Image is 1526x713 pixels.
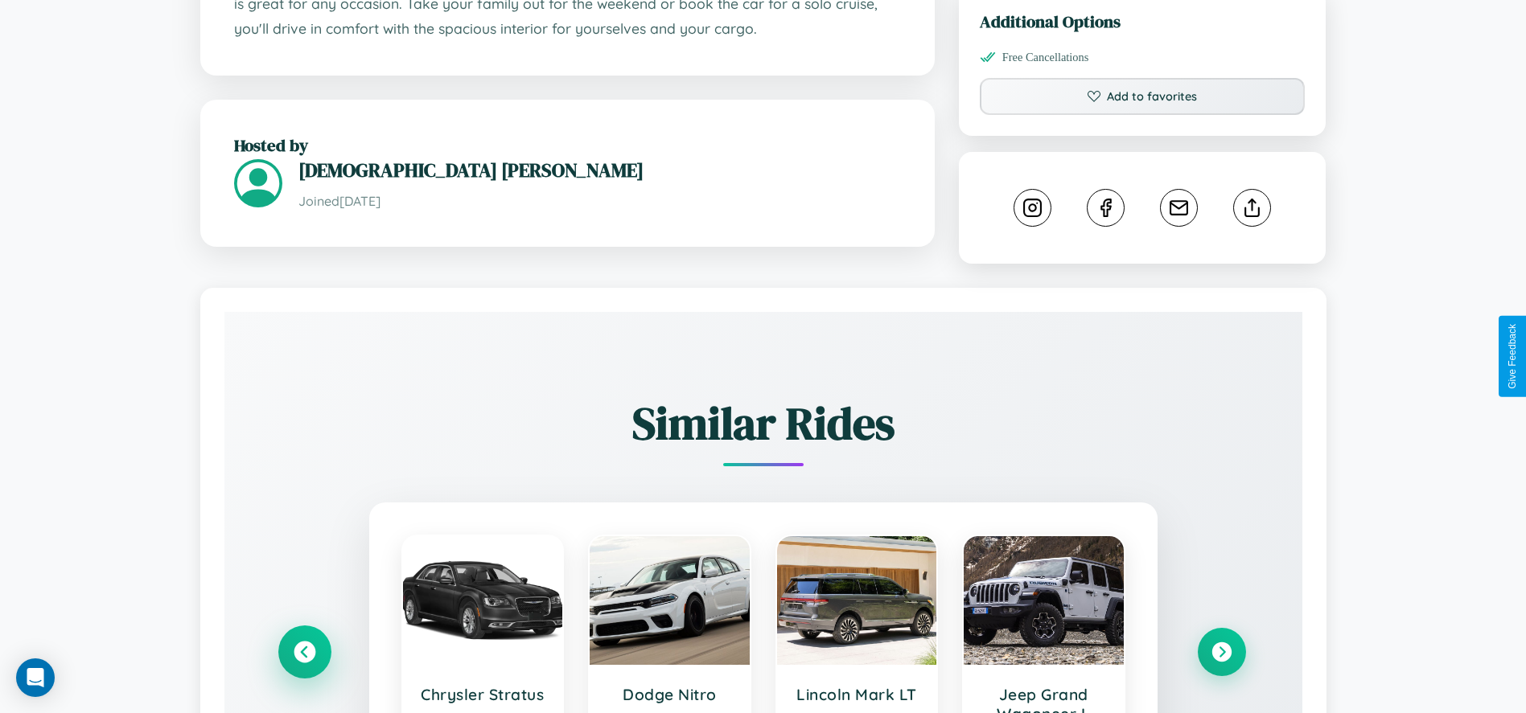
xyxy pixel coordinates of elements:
[281,392,1246,454] h2: Similar Rides
[1002,51,1089,64] span: Free Cancellations
[298,190,901,213] p: Joined [DATE]
[16,658,55,697] div: Open Intercom Messenger
[419,685,547,704] h3: Chrysler Stratus
[298,157,901,183] h3: [DEMOGRAPHIC_DATA] [PERSON_NAME]
[1507,324,1518,389] div: Give Feedback
[234,133,901,157] h2: Hosted by
[606,685,734,704] h3: Dodge Nitro
[793,685,921,704] h3: Lincoln Mark LT
[980,10,1306,33] h3: Additional Options
[980,78,1306,115] button: Add to favorites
